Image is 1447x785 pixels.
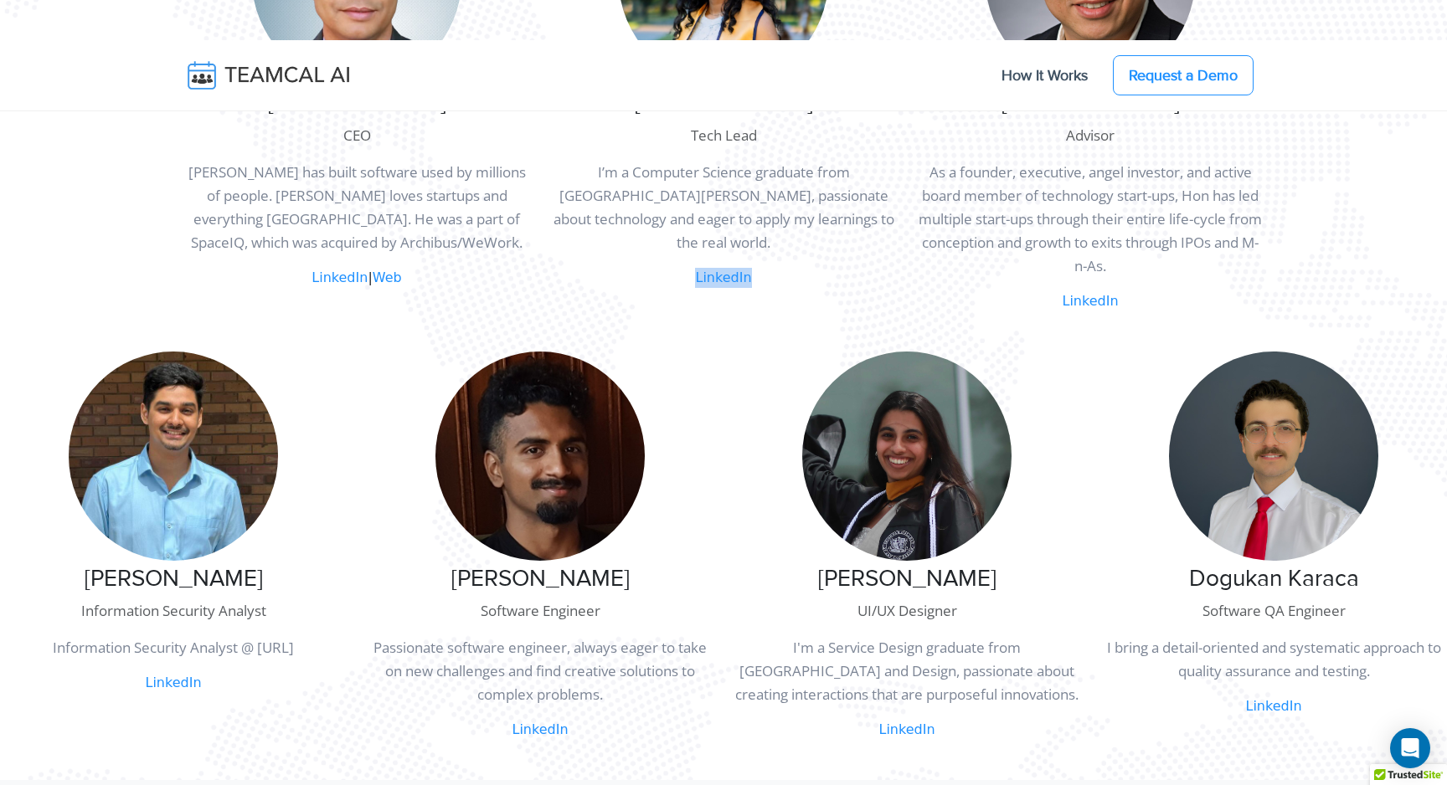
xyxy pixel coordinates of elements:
img: Syed_Afnanuddin [69,351,278,561]
p: I'm a Service Design graduate from [GEOGRAPHIC_DATA] and Design, passionate about creating intera... [734,636,1080,706]
a: LinkedIn [695,269,751,285]
a: LinkedIn [1245,698,1301,714]
p: Passionate software engineer, always eager to take on new challenges and find creative solutions ... [367,636,713,706]
a: LinkedIn [312,269,368,285]
p: [PERSON_NAME] has built software used by millions of people. [PERSON_NAME] loves startups and eve... [183,161,530,254]
div: Open Intercom Messenger [1390,728,1430,768]
a: How It Works [985,58,1105,93]
a: Request a Demo [1113,55,1254,95]
p: I’m a Computer Science graduate from [GEOGRAPHIC_DATA][PERSON_NAME], passionate about technology ... [550,161,897,254]
img: HitashaMehta [802,351,1012,561]
p: Software QA Engineer [1100,599,1447,623]
a: LinkedIn [878,721,935,737]
a: Web [373,269,402,285]
img: JagjitSingh [435,351,645,561]
p: I bring a detail-oriented and systematic approach to quality assurance and testing. [1100,636,1447,683]
h3: [PERSON_NAME] [367,565,713,593]
p: Advisor [917,124,1264,147]
p: Software Engineer [367,599,713,623]
a: LinkedIn [145,675,201,690]
p: UI/UX Designer [734,599,1080,623]
a: LinkedIn [512,721,568,737]
a: LinkedIn [1062,293,1118,309]
p: Tech Lead [550,124,897,147]
img: Jillian_Yang [1169,351,1378,561]
h3: [PERSON_NAME] [734,565,1080,593]
p: As a founder, executive, angel investor, and active board member of technology start-ups, Hon has... [917,161,1264,278]
h3: Dogukan Karaca [1100,565,1447,593]
p: CEO [183,124,530,147]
